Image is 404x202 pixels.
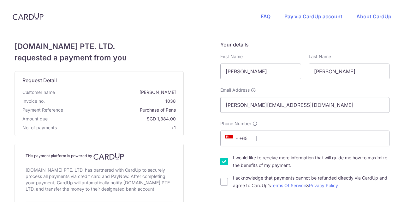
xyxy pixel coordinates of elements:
span: Email Address [220,87,250,93]
span: +65 [223,135,252,142]
a: About CardUp [356,13,391,20]
span: Invoice no. [22,98,45,104]
label: I would like to receive more information that will guide me how to maximize the benefits of my pa... [233,154,389,169]
span: requested a payment from you [15,52,184,64]
a: Terms Of Service [270,183,306,188]
span: x1 [171,125,176,130]
span: translation missing: en.payment_reference [22,107,63,113]
input: Email address [220,97,389,113]
span: SGD 1,384.00 [50,116,176,122]
a: Privacy Policy [309,183,338,188]
h4: This payment platform is powered by [26,152,173,160]
input: First name [220,64,301,79]
span: Amount due [22,116,48,122]
img: CardUp [93,152,124,160]
h5: Your details [220,41,389,48]
a: Pay via CardUp account [284,13,342,20]
span: No. of payments [22,125,57,131]
span: 1038 [47,98,176,104]
input: Last name [309,64,389,79]
span: [PERSON_NAME] [57,89,176,95]
label: First Name [220,53,243,60]
span: [DOMAIN_NAME] PTE. LTD. [15,41,184,52]
img: CardUp [13,13,44,20]
span: Customer name [22,89,55,95]
div: [DOMAIN_NAME] PTE. LTD. has partnered with CardUp to securely process all payments via credit car... [26,166,173,193]
span: translation missing: en.request_detail [22,77,57,83]
a: FAQ [261,13,270,20]
span: Phone Number [220,120,251,127]
label: I acknowledge that payments cannot be refunded directly via CardUp and agree to CardUp’s & [233,174,389,189]
span: Purchase of Pens [66,107,176,113]
span: +65 [225,135,241,142]
label: Last Name [309,53,331,60]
